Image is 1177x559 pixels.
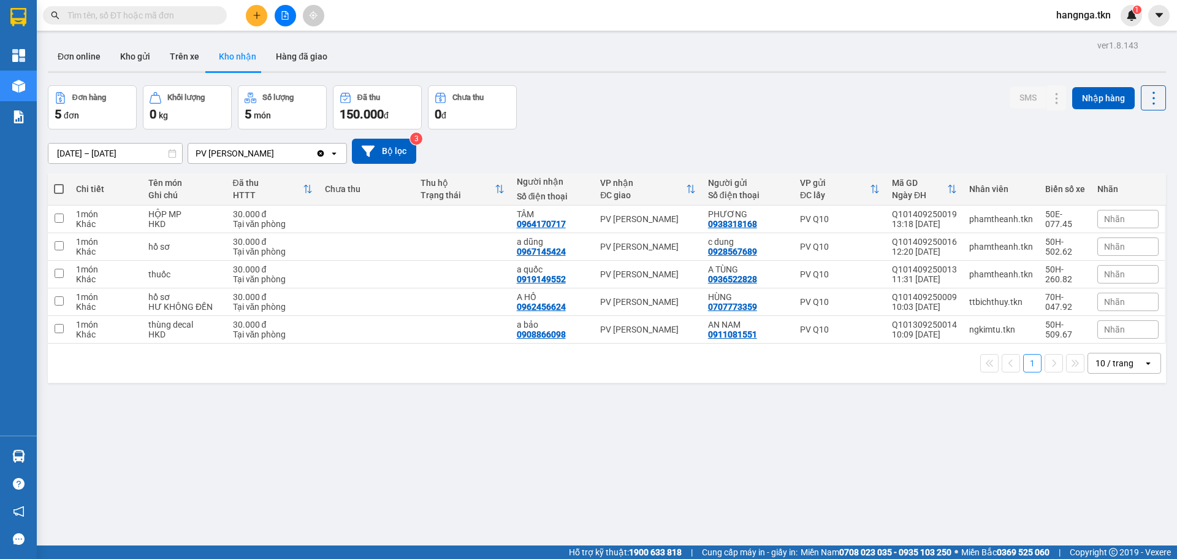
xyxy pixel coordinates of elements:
div: PV [PERSON_NAME] [600,242,695,252]
div: Q101309250014 [892,320,957,330]
div: Chi tiết [76,184,136,194]
button: Trên xe [160,42,209,71]
div: thuốc [148,269,221,279]
span: question-circle [13,478,25,490]
span: | [691,546,693,559]
div: Nhãn [1097,184,1159,194]
button: Kho nhận [209,42,266,71]
div: ĐC giao [600,190,685,200]
span: message [13,533,25,545]
th: Toggle SortBy [227,173,319,206]
div: HKD [148,330,221,339]
div: 0962456624 [517,302,566,312]
div: c dung [708,237,788,247]
div: 1 món [76,237,136,247]
div: Chưa thu [452,93,484,102]
div: Tại văn phòng [233,330,313,339]
div: PV [PERSON_NAME] [600,325,695,334]
div: 10 / trang [1095,357,1133,369]
div: Thu hộ [421,178,494,188]
div: Nhân viên [969,184,1033,194]
span: Nhãn [1104,214,1125,224]
input: Selected PV Hòa Thành. [275,147,276,160]
div: A HỒ [517,292,588,302]
div: Khối lượng [167,93,205,102]
div: 30.000 đ [233,209,313,219]
div: 0919149552 [517,274,566,284]
div: 30.000 đ [233,320,313,330]
div: 30.000 đ [233,264,313,274]
div: Khác [76,330,136,339]
div: AN NAM [708,320,788,330]
svg: open [1143,358,1153,368]
div: 13:18 [DATE] [892,219,957,229]
div: Q101409250009 [892,292,957,302]
span: đ [384,110,389,120]
div: Khác [76,247,136,256]
div: PV Q10 [800,325,880,334]
div: hồ sơ [148,242,221,252]
input: Select a date range. [48,144,182,163]
div: 0967145424 [517,247,566,256]
div: 12:20 [DATE] [892,247,957,256]
div: 0707773359 [708,302,757,312]
span: caret-down [1154,10,1165,21]
span: 0 [150,107,156,121]
div: ttbichthuy.tkn [969,297,1033,307]
div: PV [PERSON_NAME] [600,214,695,224]
div: phamtheanh.tkn [969,269,1033,279]
span: 150.000 [340,107,384,121]
sup: 3 [410,133,422,145]
button: Bộ lọc [352,139,416,164]
div: Đã thu [357,93,380,102]
div: 50H-509.67 [1045,320,1085,339]
button: Chưa thu0đ [428,85,517,129]
th: Toggle SortBy [886,173,963,206]
div: Tại văn phòng [233,302,313,312]
div: HKD [148,219,221,229]
div: Biển số xe [1045,184,1085,194]
div: 10:09 [DATE] [892,330,957,339]
img: logo-vxr [10,8,26,26]
svg: open [329,148,339,158]
div: Người nhận [517,177,588,187]
div: 1 món [76,320,136,330]
div: Số lượng [262,93,294,102]
div: phamtheanh.tkn [969,242,1033,252]
span: kg [159,110,168,120]
div: Q101409250016 [892,237,957,247]
span: 0 [435,107,441,121]
img: solution-icon [12,110,25,123]
span: Nhãn [1104,297,1125,307]
div: 11:31 [DATE] [892,274,957,284]
span: Miền Bắc [961,546,1049,559]
button: caret-down [1148,5,1170,26]
div: ver 1.8.143 [1097,39,1138,52]
div: PV Q10 [800,242,880,252]
div: HỘP MP [148,209,221,219]
strong: 0369 525 060 [997,547,1049,557]
strong: 1900 633 818 [629,547,682,557]
div: 0911081551 [708,330,757,339]
span: Miền Nam [801,546,951,559]
div: hồ sơ [148,292,221,302]
div: 70H-047.92 [1045,292,1085,312]
div: Số điện thoại [517,191,588,201]
span: đ [441,110,446,120]
button: Khối lượng0kg [143,85,232,129]
div: a dũng [517,237,588,247]
span: Cung cấp máy in - giấy in: [702,546,798,559]
div: PV Q10 [800,297,880,307]
strong: 0708 023 035 - 0935 103 250 [839,547,951,557]
div: 1 món [76,264,136,274]
th: Toggle SortBy [794,173,886,206]
button: Số lượng5món [238,85,327,129]
span: file-add [281,11,289,20]
span: 5 [245,107,251,121]
div: Khác [76,274,136,284]
div: PV [PERSON_NAME] [196,147,274,160]
img: warehouse-icon [12,80,25,93]
div: Tại văn phòng [233,219,313,229]
div: VP gửi [800,178,870,188]
div: TÂM [517,209,588,219]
